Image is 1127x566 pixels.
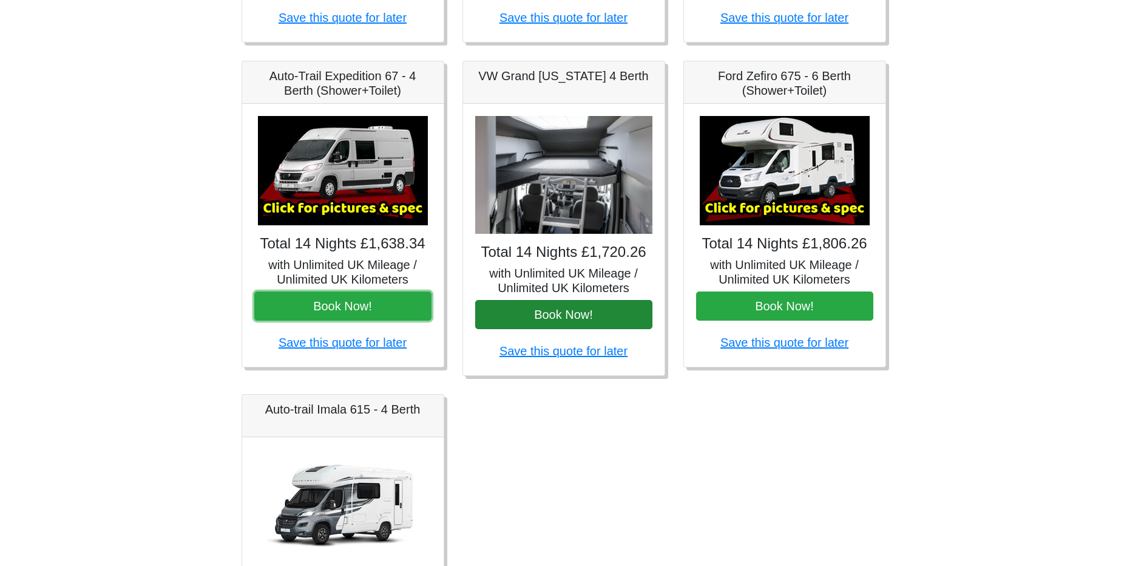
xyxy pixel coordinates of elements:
[254,402,432,417] h5: Auto-trail Imala 615 - 4 Berth
[254,257,432,287] h5: with Unlimited UK Mileage / Unlimited UK Kilometers
[475,116,652,234] img: VW Grand California 4 Berth
[475,69,652,83] h5: VW Grand [US_STATE] 4 Berth
[258,116,428,225] img: Auto-Trail Expedition 67 - 4 Berth (Shower+Toilet)
[720,11,848,24] a: Save this quote for later
[696,257,873,287] h5: with Unlimited UK Mileage / Unlimited UK Kilometers
[254,69,432,98] h5: Auto-Trail Expedition 67 - 4 Berth (Shower+Toilet)
[279,336,407,349] a: Save this quote for later
[696,235,873,253] h4: Total 14 Nights £1,806.26
[696,292,873,321] button: Book Now!
[475,300,652,329] button: Book Now!
[499,344,628,358] a: Save this quote for later
[700,116,870,225] img: Ford Zefiro 675 - 6 Berth (Shower+Toilet)
[254,292,432,321] button: Book Now!
[279,11,407,24] a: Save this quote for later
[254,235,432,253] h4: Total 14 Nights £1,638.34
[499,11,628,24] a: Save this quote for later
[696,69,873,98] h5: Ford Zefiro 675 - 6 Berth (Shower+Toilet)
[720,336,848,349] a: Save this quote for later
[258,449,428,559] img: Auto-trail Imala 615 - 4 Berth
[475,244,652,261] h4: Total 14 Nights £1,720.26
[475,266,652,295] h5: with Unlimited UK Mileage / Unlimited UK Kilometers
